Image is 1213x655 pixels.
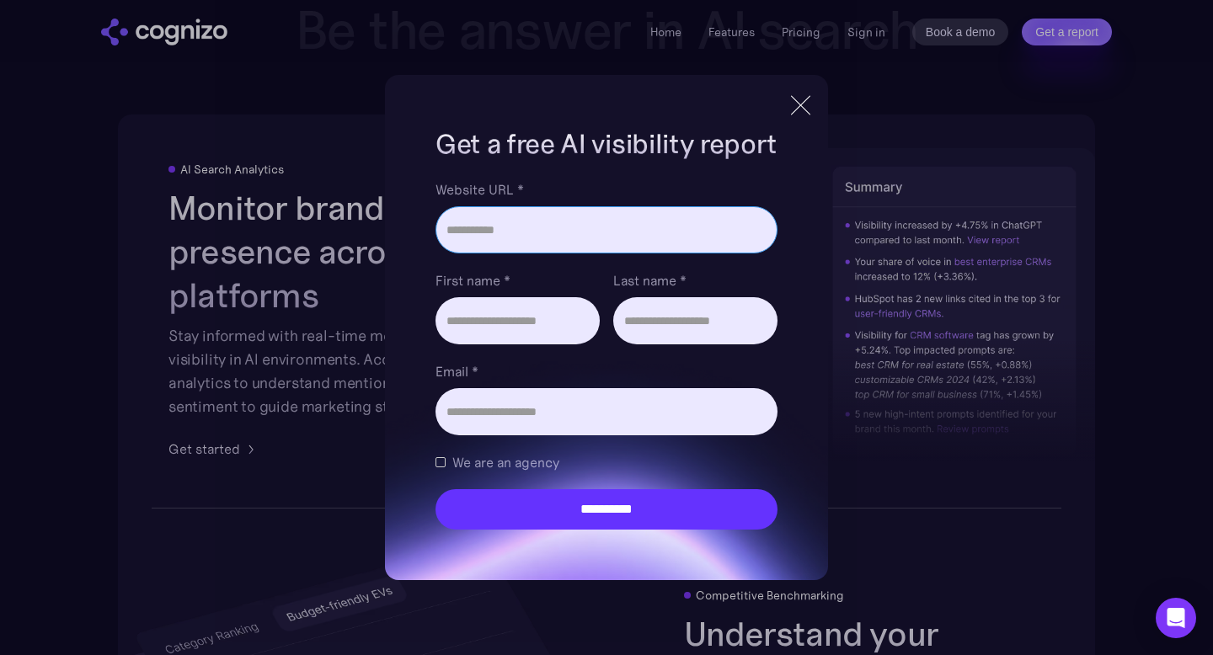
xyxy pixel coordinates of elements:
[1156,598,1196,638] div: Open Intercom Messenger
[436,179,777,530] form: Brand Report Form
[436,270,600,290] label: First name *
[452,452,559,472] span: We are an agency
[436,361,777,381] label: Email *
[436,179,777,200] label: Website URL *
[436,125,777,162] h1: Get a free AI visibility report
[613,270,777,290] label: Last name *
